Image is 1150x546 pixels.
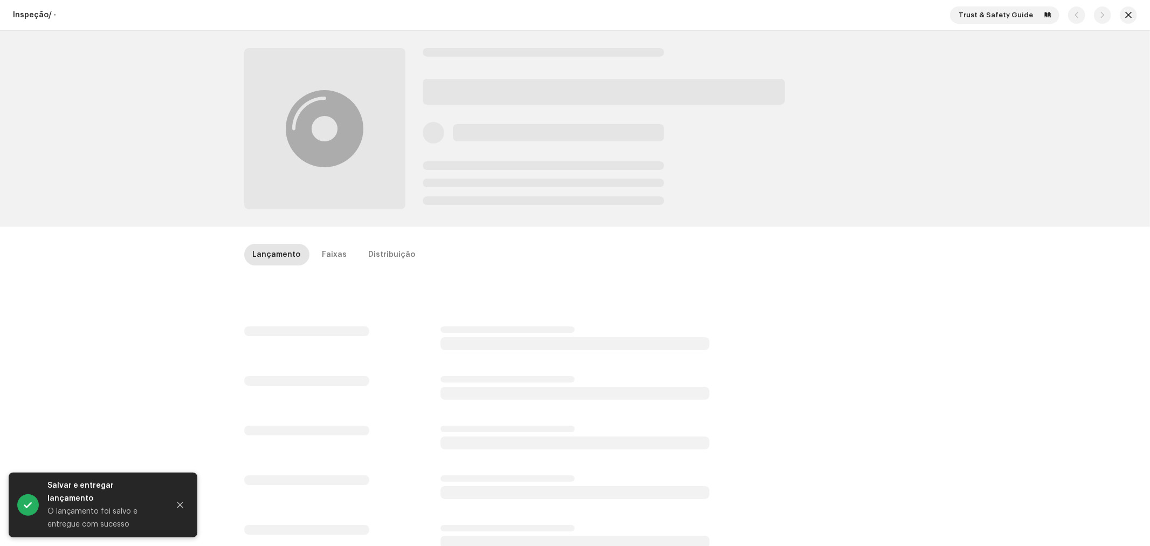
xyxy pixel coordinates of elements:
button: Close [169,494,191,516]
div: Lançamento [253,244,301,265]
div: O lançamento foi salvo e entregue com sucesso [47,505,161,531]
div: Distribuição [369,244,416,265]
div: Faixas [322,244,347,265]
div: Salvar e entregar lançamento [47,479,161,505]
